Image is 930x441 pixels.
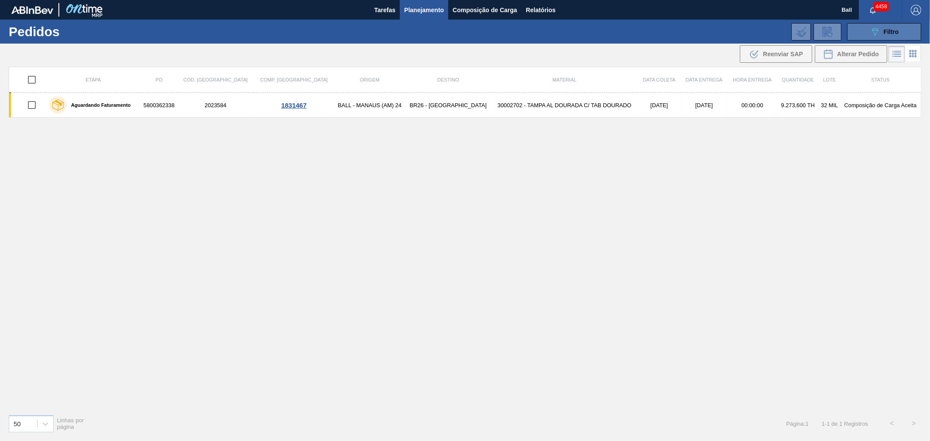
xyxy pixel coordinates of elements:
td: Composição de Carga Aceita [840,93,921,118]
td: 5800362338 [141,93,177,118]
div: Importar Negociações dos Pedidos [791,23,811,41]
span: 1 - 1 de 1 Registros [822,421,868,427]
a: Aguardando Faturamento58003623382023584BALL - MANAUS (AM) 24BR26 - [GEOGRAPHIC_DATA]30002702 - TA... [9,93,921,118]
span: Comp. [GEOGRAPHIC_DATA] [260,77,328,82]
span: Data coleta [643,77,676,82]
span: Composição de Carga [453,5,517,15]
span: Data entrega [686,77,723,82]
span: Relatórios [526,5,555,15]
span: Planejamento [404,5,444,15]
label: Aguardando Faturamento [67,102,131,108]
div: Solicitação de Revisão de Pedidos [814,23,841,41]
div: Reenviar SAP [740,45,812,63]
button: < [881,413,903,434]
img: Logout [911,5,921,15]
div: Alterar Pedido [815,45,887,63]
td: 30002702 - TAMPA AL DOURADA C/ TAB DOURADO [491,93,638,118]
div: 50 [14,420,21,427]
span: Lote [823,77,836,82]
span: Reenviar SAP [763,51,803,58]
div: Visão em Lista [889,46,905,62]
span: Página : 1 [786,421,808,427]
span: Alterar Pedido [837,51,879,58]
td: 00:00:00 [728,93,777,118]
button: > [903,413,925,434]
span: PO [156,77,163,82]
span: 4458 [874,2,889,11]
span: Hora Entrega [733,77,772,82]
span: Origem [360,77,379,82]
img: TNhmsLtSVTkK8tSr43FrP2fwEKptu5GPRR3wAAAABJRU5ErkJggg== [11,6,53,14]
button: Notificações [859,4,887,16]
td: 9.273,600 TH [777,93,819,118]
td: [DATE] [638,93,681,118]
span: Destino [437,77,459,82]
td: 2023584 [177,93,254,118]
span: Material [552,77,576,82]
td: BALL - MANAUS (AM) 24 [334,93,405,118]
td: BR26 - [GEOGRAPHIC_DATA] [405,93,491,118]
span: Tarefas [374,5,395,15]
span: Linhas por página [57,417,84,430]
td: [DATE] [681,93,728,118]
h1: Pedidos [9,27,141,37]
span: Quantidade [782,77,814,82]
div: Visão em Cards [905,46,921,62]
span: Cód. [GEOGRAPHIC_DATA] [184,77,248,82]
span: Filtro [884,28,899,35]
span: Etapa [86,77,101,82]
button: Filtro [847,23,921,41]
span: Status [871,77,889,82]
div: 1831467 [255,102,333,109]
td: 32 MIL [819,93,840,118]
